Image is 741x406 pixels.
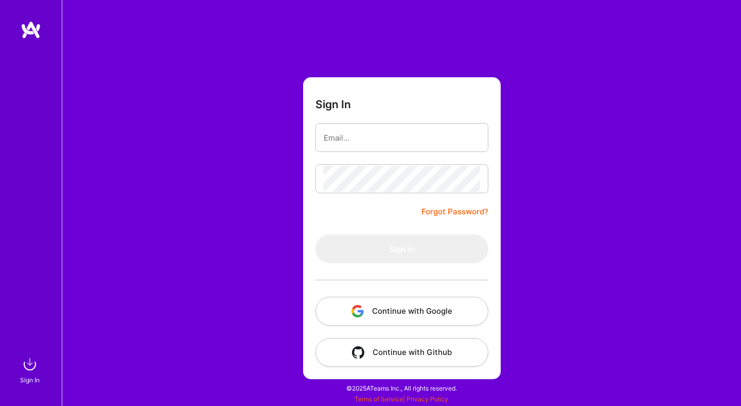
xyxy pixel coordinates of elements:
[315,98,351,111] h3: Sign In
[20,354,40,375] img: sign in
[355,395,403,403] a: Terms of Service
[355,395,448,403] span: |
[62,375,741,401] div: © 2025 ATeams Inc., All rights reserved.
[20,375,40,385] div: Sign In
[421,206,488,218] a: Forgot Password?
[22,354,40,385] a: sign inSign In
[351,305,364,317] img: icon
[324,125,480,151] input: Email...
[21,21,41,39] img: logo
[315,297,488,326] button: Continue with Google
[315,338,488,367] button: Continue with Github
[315,234,488,263] button: Sign In
[407,395,448,403] a: Privacy Policy
[352,346,364,359] img: icon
